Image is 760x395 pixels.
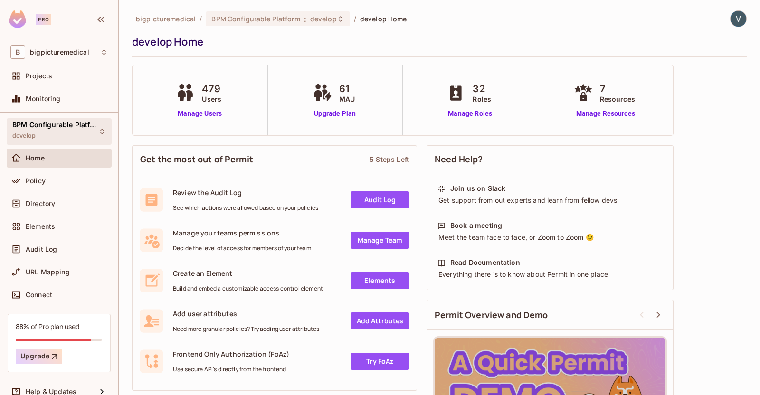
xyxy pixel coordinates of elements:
[26,72,52,80] span: Projects
[473,94,491,104] span: Roles
[351,353,409,370] a: Try FoAz
[450,184,505,193] div: Join us on Slack
[173,204,318,212] span: See which actions were allowed based on your policies
[26,268,70,276] span: URL Mapping
[435,153,483,165] span: Need Help?
[26,95,61,103] span: Monitoring
[16,349,62,364] button: Upgrade
[173,309,319,318] span: Add user attributes
[202,82,221,96] span: 479
[354,14,356,23] li: /
[173,188,318,197] span: Review the Audit Log
[444,109,496,119] a: Manage Roles
[311,109,360,119] a: Upgrade Plan
[26,177,46,185] span: Policy
[351,272,409,289] a: Elements
[351,312,409,329] a: Add Attrbutes
[600,82,635,96] span: 7
[173,269,323,278] span: Create an Element
[437,270,663,279] div: Everything there is to know about Permit in one place
[36,14,51,25] div: Pro
[173,285,323,292] span: Build and embed a customizable access control element
[12,132,36,140] span: develop
[173,325,319,333] span: Need more granular policies? Try adding user attributes
[351,191,409,208] a: Audit Log
[26,200,55,207] span: Directory
[310,14,337,23] span: develop
[140,153,253,165] span: Get the most out of Permit
[26,154,45,162] span: Home
[10,45,25,59] span: B
[26,245,57,253] span: Audit Log
[437,196,663,205] div: Get support from out experts and learn from fellow devs
[26,223,55,230] span: Elements
[304,15,307,23] span: :
[199,14,202,23] li: /
[450,221,502,230] div: Book a meeting
[202,94,221,104] span: Users
[435,309,548,321] span: Permit Overview and Demo
[351,232,409,249] a: Manage Team
[339,94,355,104] span: MAU
[173,109,226,119] a: Manage Users
[132,35,742,49] div: develop Home
[173,245,311,252] span: Decide the level of access for members of your team
[360,14,407,23] span: develop Home
[136,14,196,23] span: the active workspace
[211,14,300,23] span: BPM Configurable Platform
[173,228,311,237] span: Manage your teams permissions
[731,11,746,27] img: Vinay Rawat
[16,322,79,331] div: 88% of Pro plan used
[173,349,289,358] span: Frontend Only Authorization (FoAz)
[9,10,26,28] img: SReyMgAAAABJRU5ErkJggg==
[30,48,89,56] span: Workspace: bigpicturemedical
[339,82,355,96] span: 61
[450,258,520,267] div: Read Documentation
[437,233,663,242] div: Meet the team face to face, or Zoom to Zoom 😉
[473,82,491,96] span: 32
[26,291,52,299] span: Connect
[12,121,98,129] span: BPM Configurable Platform
[370,155,409,164] div: 5 Steps Left
[600,94,635,104] span: Resources
[173,366,289,373] span: Use secure API's directly from the frontend
[571,109,640,119] a: Manage Resources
